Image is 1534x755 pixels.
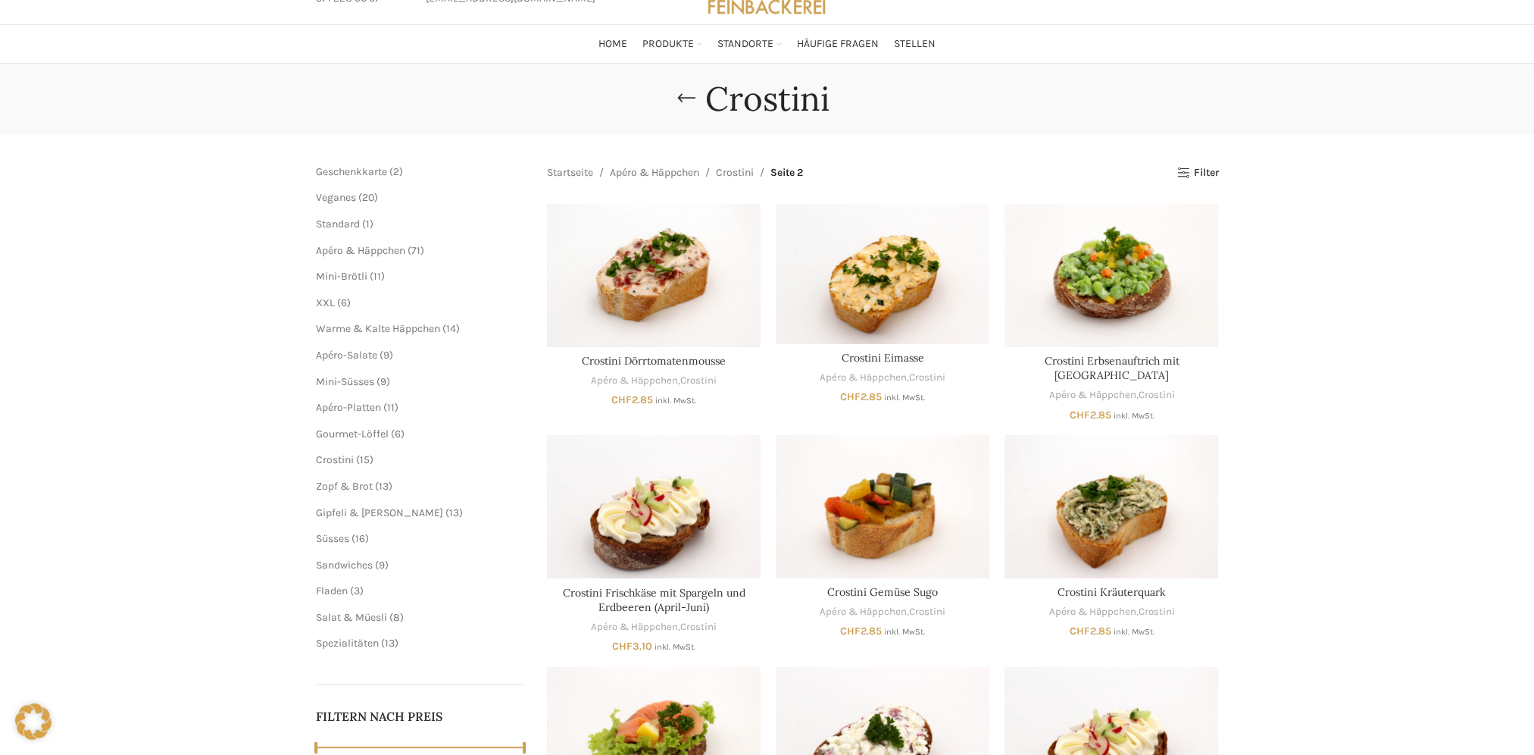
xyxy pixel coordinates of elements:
small: inkl. MwSt. [655,642,695,652]
span: Crostini [316,453,354,466]
span: Stellen [894,37,936,52]
a: Crostini [1138,605,1174,619]
a: Crostini Kräuterquark [1004,435,1218,578]
span: Häufige Fragen [797,37,879,52]
a: Crostini Frischkäse mit Spargeln und Erdbeeren (April-Juni) [547,435,761,578]
a: Warme & Kalte Häppchen [316,322,440,335]
span: 16 [355,532,365,545]
div: , [1004,605,1218,619]
span: CHF [840,625,861,638]
div: , [1004,388,1218,403]
a: Apéro & Häppchen [316,244,405,257]
span: 8 [393,611,400,624]
a: Crostini Dörrtomatenmousse [582,354,726,368]
a: Apéro & Häppchen [820,605,907,619]
a: Home [598,29,627,59]
span: Produkte [642,37,694,52]
a: Gourmet-Löffel [316,428,389,440]
a: Crostini [680,374,717,388]
span: CHF [1069,625,1089,638]
bdi: 2.85 [611,393,653,406]
a: Apéro & Häppchen [1048,605,1136,619]
a: Apéro & Häppchen [1048,388,1136,403]
a: Crostini Kräuterquark [1058,585,1166,599]
a: Häufige Fragen [797,29,879,59]
span: 11 [387,401,395,414]
a: Apéro-Salate [316,349,377,362]
div: , [547,620,761,634]
a: Apéro & Häppchen [591,374,678,388]
a: Crostini Frischkäse mit Spargeln und Erdbeeren (April-Juni) [563,586,745,615]
a: Crostini Erbsenauftrich mit Philadelphia [1004,204,1218,346]
bdi: 2.85 [840,625,882,638]
span: 3 [354,584,360,597]
span: Home [598,37,627,52]
span: 2 [393,165,399,178]
a: Apéro & Häppchen [820,371,907,385]
span: 11 [373,270,381,283]
a: Apéro-Platten [316,401,381,414]
span: 20 [362,191,374,204]
a: Filter [1176,167,1218,180]
a: Startseite [547,164,593,181]
a: Crostini Dörrtomatenmousse [547,204,761,346]
span: 15 [360,453,370,466]
a: Crostini [1138,388,1174,403]
small: inkl. MwSt. [884,393,925,403]
a: Crostini Eimasse [842,351,924,365]
a: Crostini [716,164,754,181]
a: Go back [667,83,705,114]
a: XXL [316,296,335,309]
a: Apéro & Häppchen [591,620,678,634]
h1: Crostini [705,79,829,119]
span: 9 [383,349,389,362]
a: Crostini Eimasse [776,204,989,343]
span: Salat & Müesli [316,611,387,624]
a: Süsses [316,532,349,545]
a: Crostini [909,605,945,619]
span: 9 [380,375,386,388]
span: Standorte [717,37,773,52]
div: , [547,374,761,388]
div: , [776,371,989,385]
a: Spezialitäten [316,637,379,650]
bdi: 2.85 [840,390,882,403]
span: CHF [1069,409,1089,421]
a: Zopf & Brot [316,480,373,493]
a: Gipfeli & [PERSON_NAME] [316,506,443,519]
span: 14 [446,322,456,335]
span: 13 [449,506,459,519]
a: Veganes [316,191,356,204]
a: Standorte [717,29,782,59]
div: , [776,605,989,619]
a: Crostini [680,620,717,634]
a: Crostini Gemüse Sugo [776,435,989,578]
a: Crostini [909,371,945,385]
small: inkl. MwSt. [1113,411,1154,421]
span: Sandwiches [316,559,373,572]
span: Mini-Süsses [316,375,374,388]
bdi: 3.10 [612,640,652,653]
a: Standard [316,218,360,230]
a: Stellen [894,29,936,59]
small: inkl. MwSt. [884,627,925,637]
div: Main navigation [308,29,1226,59]
bdi: 2.85 [1069,625,1111,638]
a: Produkte [642,29,702,59]
a: Fladen [316,584,348,597]
a: Mini-Brötli [316,270,367,283]
a: Geschenkkarte [316,165,387,178]
a: Apéro & Häppchen [610,164,699,181]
